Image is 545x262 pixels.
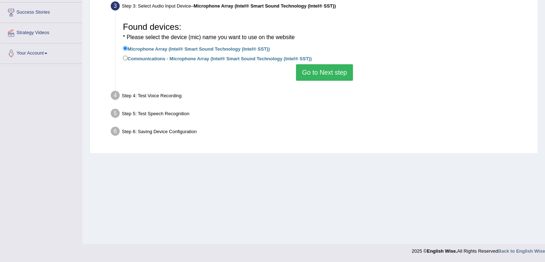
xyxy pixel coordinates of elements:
[123,45,270,52] label: Microphone Array (Intel® Smart Sound Technology (Intel® SST))
[296,64,353,81] button: Go to Next step
[0,23,82,41] a: Strategy Videos
[412,244,545,254] div: 2025 © All Rights Reserved
[498,248,545,254] a: Back to English Wise
[0,3,82,20] a: Success Stories
[123,56,128,60] input: Communications - Microphone Array (Intel® Smart Sound Technology (Intel® SST))
[123,46,128,51] input: Microphone Array (Intel® Smart Sound Technology (Intel® SST))
[123,34,295,40] small: * Please select the device (mic) name you want to use on the website
[123,54,312,62] label: Communications - Microphone Array (Intel® Smart Sound Technology (Intel® SST))
[123,22,526,41] h3: Found devices:
[193,3,336,9] b: Microphone Array (Intel® Smart Sound Technology (Intel® SST))
[427,248,457,254] strong: English Wise.
[107,107,534,122] div: Step 5: Test Speech Recognition
[0,43,82,61] a: Your Account
[107,89,534,104] div: Step 4: Test Voice Recording
[107,125,534,140] div: Step 6: Saving Device Configuration
[191,3,336,9] span: –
